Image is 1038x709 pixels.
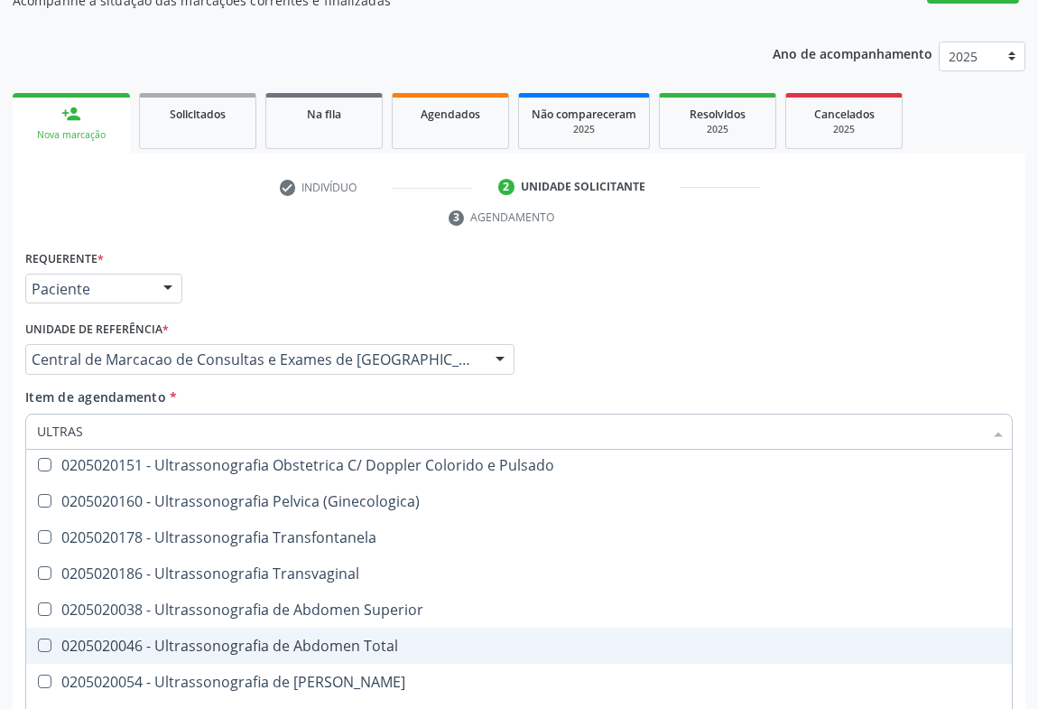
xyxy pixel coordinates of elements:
span: Na fila [307,107,341,122]
span: Item de agendamento [25,388,166,406]
div: 2 [498,179,514,195]
div: 0205020038 - Ultrassonografia de Abdomen Superior [37,602,1001,617]
span: Cancelados [814,107,875,122]
span: Resolvidos [690,107,746,122]
span: Central de Marcacao de Consultas e Exames de [GEOGRAPHIC_DATA] [32,350,477,368]
div: 0205020186 - Ultrassonografia Transvaginal [37,566,1001,581]
label: Unidade de referência [25,316,169,344]
div: Nova marcação [25,128,117,142]
div: 2025 [532,123,636,136]
div: 0205020151 - Ultrassonografia Obstetrica C/ Doppler Colorido e Pulsado [37,458,1001,472]
input: Buscar por procedimentos [37,414,983,450]
span: Agendados [421,107,480,122]
span: Não compareceram [532,107,636,122]
div: person_add [61,104,81,124]
label: Requerente [25,246,104,274]
div: 0205020046 - Ultrassonografia de Abdomen Total [37,639,1001,653]
div: 0205020178 - Ultrassonografia Transfontanela [37,530,1001,545]
div: 0205020160 - Ultrassonografia Pelvica (Ginecologica) [37,494,1001,508]
div: 2025 [799,123,889,136]
div: 2025 [672,123,763,136]
span: Solicitados [170,107,226,122]
span: Paciente [32,280,145,298]
p: Ano de acompanhamento [773,42,932,64]
div: 0205020054 - Ultrassonografia de [PERSON_NAME] [37,675,1001,689]
div: Unidade solicitante [521,179,645,195]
